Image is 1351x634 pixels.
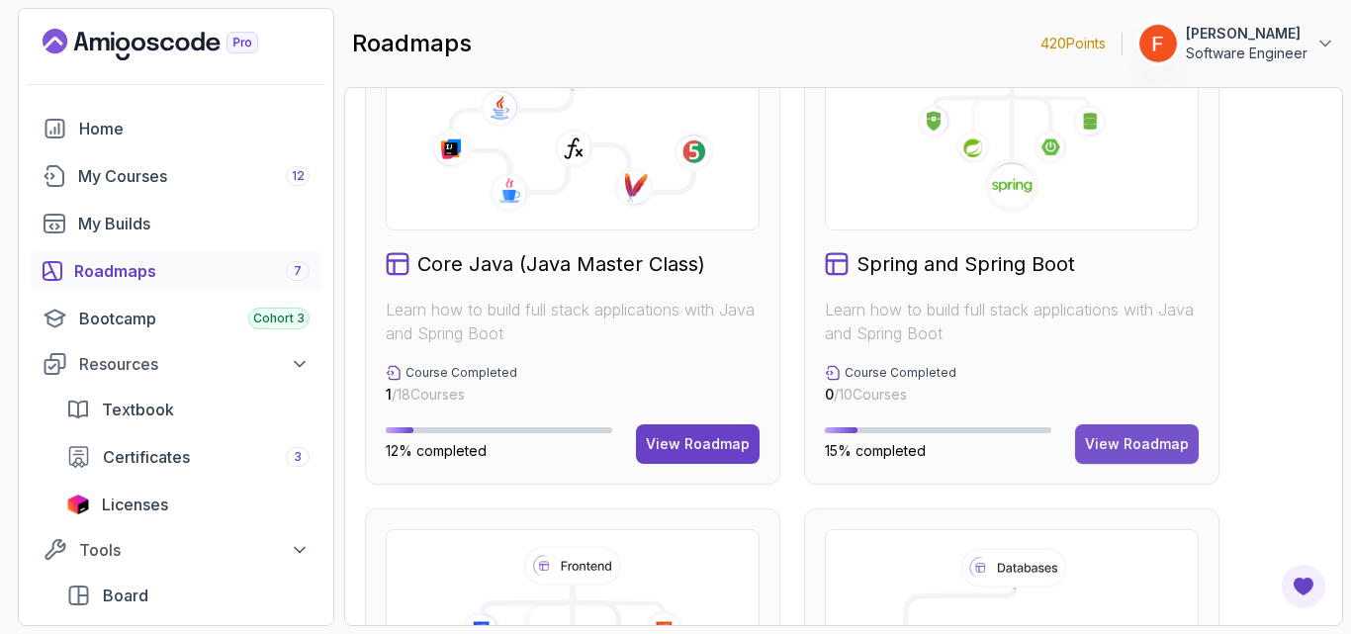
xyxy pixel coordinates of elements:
div: Bootcamp [79,307,310,330]
a: roadmaps [31,251,321,291]
button: View Roadmap [636,424,760,464]
p: / 18 Courses [386,385,517,405]
a: Landing page [43,29,304,60]
button: View Roadmap [1075,424,1199,464]
a: board [54,576,321,615]
img: jetbrains icon [66,495,90,514]
div: Home [79,117,310,140]
button: user profile image[PERSON_NAME]Software Engineer [1138,24,1335,63]
span: Cohort 3 [253,311,305,326]
a: courses [31,156,321,196]
h2: roadmaps [352,28,472,59]
span: Licenses [102,493,168,516]
span: 3 [294,449,302,465]
button: Open Feedback Button [1280,563,1327,610]
span: 12 [292,168,305,184]
p: [PERSON_NAME] [1186,24,1307,44]
span: 7 [294,263,302,279]
span: 15% completed [825,442,926,459]
button: Resources [31,346,321,382]
div: My Builds [78,212,310,235]
p: / 10 Courses [825,385,956,405]
img: user profile image [1139,25,1177,62]
a: textbook [54,390,321,429]
h2: Core Java (Java Master Class) [417,250,705,278]
p: Course Completed [845,365,956,381]
div: Roadmaps [74,259,310,283]
p: Software Engineer [1186,44,1307,63]
span: 1 [386,386,392,403]
span: Certificates [103,445,190,469]
a: home [31,109,321,148]
p: Learn how to build full stack applications with Java and Spring Boot [825,298,1199,345]
div: View Roadmap [646,434,750,454]
h2: Spring and Spring Boot [856,250,1075,278]
a: certificates [54,437,321,477]
div: Tools [79,538,310,562]
a: builds [31,204,321,243]
a: bootcamp [31,299,321,338]
div: Resources [79,352,310,376]
p: Course Completed [405,365,517,381]
div: My Courses [78,164,310,188]
a: licenses [54,485,321,524]
p: 420 Points [1040,34,1106,53]
div: View Roadmap [1085,434,1189,454]
span: Board [103,584,148,607]
button: Tools [31,532,321,568]
span: Textbook [102,398,174,421]
span: 0 [825,386,834,403]
span: 12% completed [386,442,487,459]
p: Learn how to build full stack applications with Java and Spring Boot [386,298,760,345]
